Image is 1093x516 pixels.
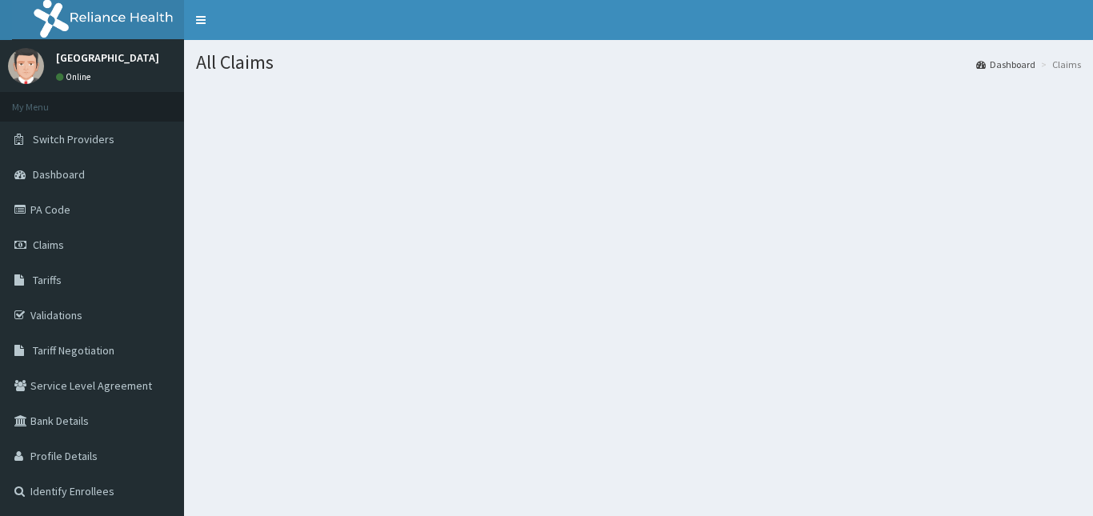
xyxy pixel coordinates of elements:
[196,52,1081,73] h1: All Claims
[56,52,159,63] p: [GEOGRAPHIC_DATA]
[8,48,44,84] img: User Image
[976,58,1035,71] a: Dashboard
[33,238,64,252] span: Claims
[33,167,85,182] span: Dashboard
[33,132,114,146] span: Switch Providers
[56,71,94,82] a: Online
[33,273,62,287] span: Tariffs
[33,343,114,358] span: Tariff Negotiation
[1037,58,1081,71] li: Claims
